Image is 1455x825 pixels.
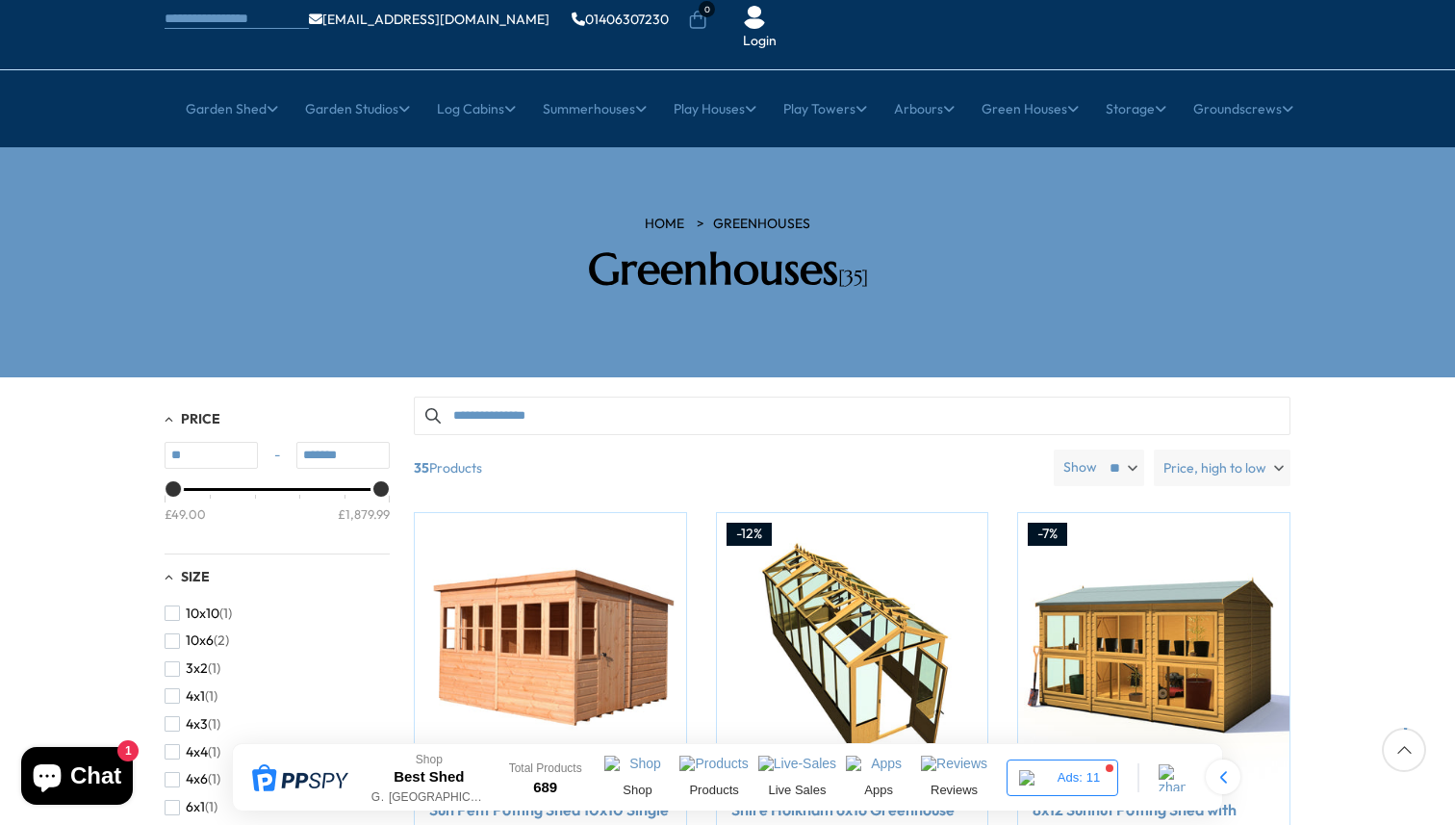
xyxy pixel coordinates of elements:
span: 0 [699,1,715,17]
span: Price, high to low [1163,450,1266,486]
div: £1,879.99 [338,504,390,522]
inbox-online-store-chat: Shopify online store chat [15,747,139,810]
a: HOME [645,215,684,234]
a: Green Houses [982,85,1079,133]
img: User Icon [743,6,766,29]
button: 4x6 [165,765,220,793]
button: 4x4 [165,738,220,766]
span: (1) [208,716,220,733]
span: 3x2 [186,660,208,677]
label: Show [1063,458,1097,477]
button: 10x10 [165,600,232,628]
span: (1) [205,688,217,705]
span: 4x3 [186,716,208,733]
span: Price [181,410,220,427]
span: - [258,446,296,465]
button: 4x3 [165,710,220,738]
div: Price [165,488,390,539]
a: Greenhouses [713,215,810,234]
span: Products [406,450,1046,486]
div: -12% [727,523,772,546]
button: 4x1 [165,683,217,710]
span: 4x1 [186,688,205,705]
a: Summerhouses [543,85,647,133]
input: Search products [414,397,1290,435]
div: £49.00 [165,504,206,522]
span: Size [181,568,210,585]
span: (1) [208,771,220,787]
span: (1) [219,606,232,622]
button: 3x2 [165,655,220,683]
b: 35 [414,450,429,486]
img: Shire Holkham 6x16 Greenhouse - Best Shed [717,513,988,785]
a: Groundscrews [1193,85,1293,133]
span: 6x1 [186,799,205,815]
span: 4x4 [186,744,208,761]
input: Max value [296,442,390,469]
a: 0 [688,11,707,30]
button: 10x6 [165,627,229,655]
a: Play Towers [783,85,867,133]
span: (2) [214,632,229,649]
a: Garden Shed [186,85,278,133]
span: (1) [205,799,217,815]
a: 01406307230 [572,13,669,26]
a: Log Cabins [437,85,516,133]
span: 4x6 [186,771,208,787]
span: (1) [208,744,220,761]
img: 8x12 Sunhut Potting Shed with double doors - Best Shed [1018,513,1289,785]
span: [35] [838,266,868,290]
input: Min value [165,442,258,469]
a: Arbours [894,85,955,133]
a: Login [743,32,777,51]
button: 6x1 [165,793,217,821]
div: -7% [1028,523,1067,546]
a: Garden Studios [305,85,410,133]
span: (1) [208,660,220,677]
label: Price, high to low [1154,450,1290,486]
span: 10x6 [186,632,214,649]
span: 10x10 [186,606,219,622]
a: [EMAIL_ADDRESS][DOMAIN_NAME] [309,13,549,26]
h2: Greenhouses [453,244,1002,296]
a: Play Houses [674,85,756,133]
a: Storage [1106,85,1166,133]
